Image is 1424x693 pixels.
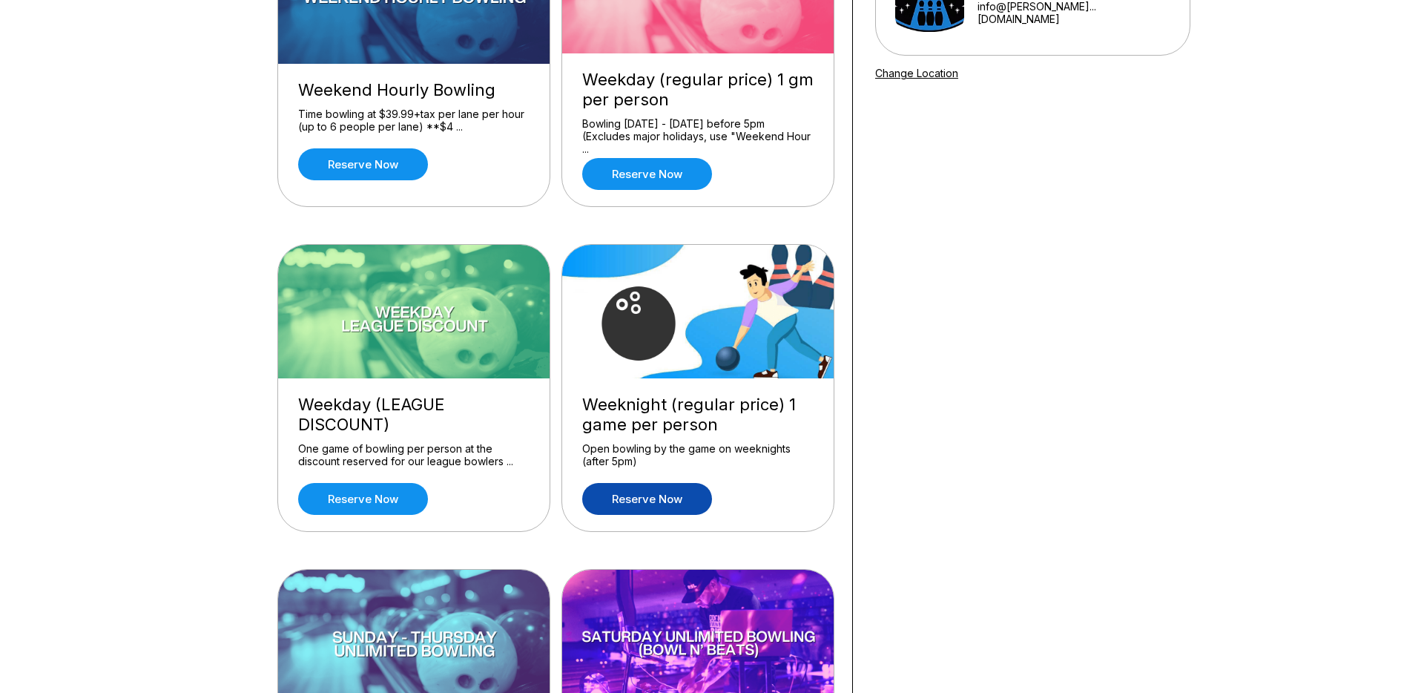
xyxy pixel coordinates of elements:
div: One game of bowling per person at the discount reserved for our league bowlers ... [298,442,530,468]
div: Open bowling by the game on weeknights (after 5pm) [582,442,814,468]
img: Weeknight (regular price) 1 game per person [562,245,835,378]
div: Weekend Hourly Bowling [298,80,530,100]
div: Weekday (LEAGUE DISCOUNT) [298,395,530,435]
a: Reserve now [298,483,428,515]
a: Reserve now [582,483,712,515]
img: Weekday (LEAGUE DISCOUNT) [278,245,551,378]
div: Bowling [DATE] - [DATE] before 5pm (Excludes major holidays, use "Weekend Hour ... [582,117,814,143]
div: Weekday (regular price) 1 gm per person [582,70,814,110]
a: Reserve now [582,158,712,190]
div: Weeknight (regular price) 1 game per person [582,395,814,435]
a: Change Location [875,67,958,79]
div: Time bowling at $39.99+tax per lane per hour (up to 6 people per lane) **$4 ... [298,108,530,134]
a: Reserve now [298,148,428,180]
